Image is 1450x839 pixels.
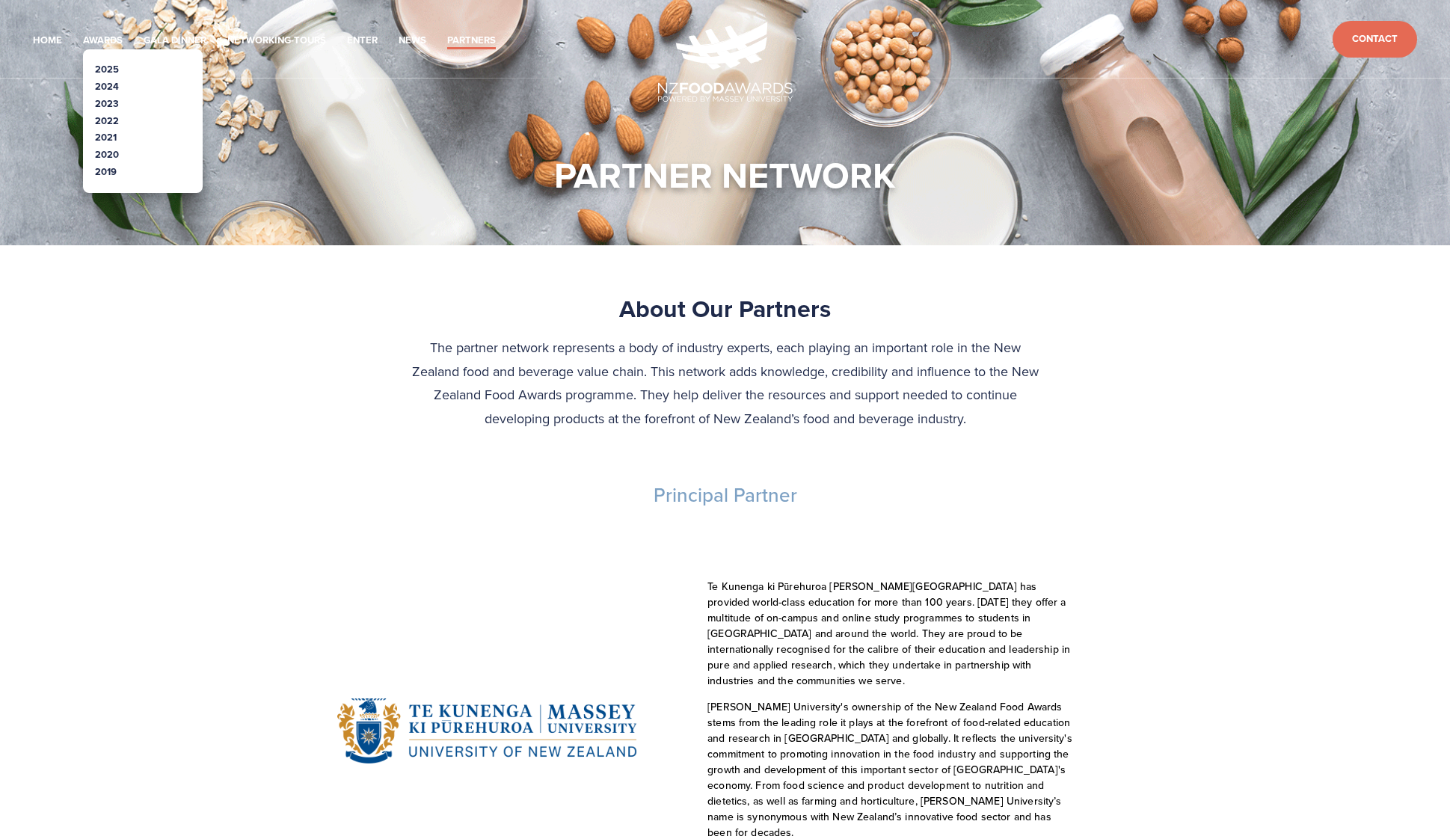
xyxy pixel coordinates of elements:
[411,336,1040,430] p: The partner network represents a body of industry experts, each playing an important role in the ...
[95,79,119,93] a: 2024
[447,32,496,49] a: Partners
[554,153,896,197] h1: PARTNER NETWORK
[347,32,378,49] a: Enter
[95,165,117,179] a: 2019
[95,147,119,162] a: 2020
[95,96,119,111] a: 2023
[619,291,831,326] strong: About Our Partners
[95,130,117,144] a: 2021
[83,32,123,49] a: Awards
[399,32,426,49] a: News
[247,483,1204,508] h3: Principal Partner
[1333,21,1417,58] a: Contact
[33,32,62,49] a: Home
[144,32,206,49] a: Gala Dinner
[227,32,326,49] a: Networking-Tours
[95,114,119,128] a: 2022
[707,579,1073,688] a: Te Kunenga ki Pūrehuroa [PERSON_NAME][GEOGRAPHIC_DATA] has provided world-class education for mor...
[95,62,119,76] a: 2025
